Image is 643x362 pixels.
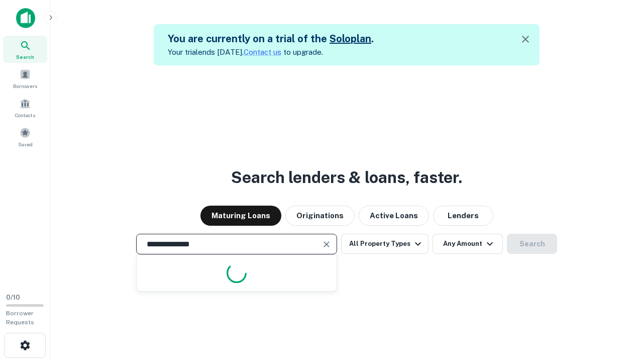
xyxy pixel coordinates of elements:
h3: Search lenders & loans, faster. [231,165,462,190]
a: Saved [3,123,47,150]
p: Your trial ends [DATE]. to upgrade. [168,46,374,58]
a: Borrowers [3,65,47,92]
a: Soloplan [330,33,371,45]
span: Contacts [15,111,35,119]
span: 0 / 10 [6,294,20,301]
a: Contacts [3,94,47,121]
a: Search [3,36,47,63]
button: Originations [285,206,355,226]
span: Search [16,53,34,61]
h5: You are currently on a trial of the . [168,31,374,46]
span: Saved [18,140,33,148]
button: Clear [319,237,334,251]
button: Maturing Loans [200,206,281,226]
span: Borrowers [13,82,37,90]
iframe: Chat Widget [593,282,643,330]
button: Active Loans [359,206,429,226]
button: All Property Types [341,234,428,254]
button: Any Amount [433,234,503,254]
a: Contact us [244,48,281,56]
button: Lenders [433,206,493,226]
img: capitalize-icon.png [16,8,35,28]
span: Borrower Requests [6,310,34,326]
